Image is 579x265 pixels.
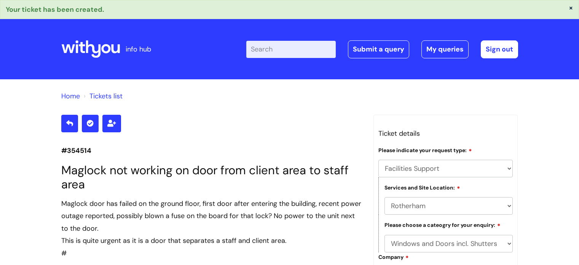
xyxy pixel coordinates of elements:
a: Tickets list [89,92,123,101]
input: Search [246,41,336,58]
label: Please indicate your request type: [378,146,472,154]
a: Sign out [481,40,518,58]
a: My queries [421,40,469,58]
a: Home [61,92,80,101]
div: This is quite urgent as it is a door that separates a staff and client area. [61,234,362,247]
label: Company [378,253,409,260]
li: Tickets list [82,90,123,102]
h1: Maglock not working on door from client area to staff area [61,163,362,191]
button: × [569,4,573,11]
p: #354514 [61,145,362,157]
label: Services and Site Location: [384,183,460,191]
a: Submit a query [348,40,409,58]
p: info hub [126,43,151,55]
label: Please choose a cateogry for your enquiry: [384,221,501,228]
h3: Ticket details [378,127,513,140]
div: # [61,198,362,259]
div: | - [246,40,518,58]
li: Solution home [61,90,80,102]
div: Maglock door has failed on the ground floor, first door after entering the building, recent power... [61,198,362,234]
